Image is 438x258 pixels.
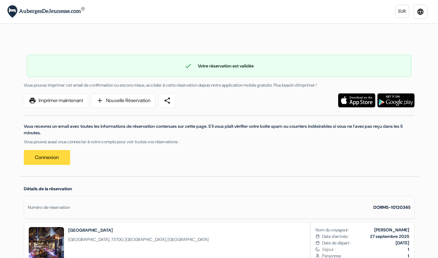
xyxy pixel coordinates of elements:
[24,150,70,165] a: Connexion
[370,234,409,239] b: 27 septembre 2025
[322,246,409,253] span: Séjour :
[96,97,104,104] span: add
[24,139,415,145] p: Vous pouvez aussi vous connecter à votre compte pour voir toutes vos réservations :
[316,227,349,233] span: Nom du voyageur:
[417,8,424,15] i: language
[28,204,70,211] div: Numéro de réservation
[413,5,427,19] a: language
[159,93,176,108] a: share
[24,93,88,108] a: printImprimer maintenant
[24,82,317,88] span: Vous pouvez imprimer cet email de confirmation ou encore mieux, accéder à cette réservation depui...
[164,97,171,104] span: share
[91,93,155,108] a: addNouvelle Réservation
[338,93,375,107] img: Téléchargez l'application gratuite
[322,233,349,240] span: Date d'arrivée :
[322,240,351,246] span: Date de départ :
[29,97,36,104] span: print
[408,247,409,252] b: 1
[396,240,409,246] b: [DATE]
[7,5,85,18] img: AubergesDeJeunesse.com
[373,204,410,210] strong: DORMS-10120345
[395,5,409,18] a: EUR
[24,123,415,136] p: Vous recevrez un email avec toutes les informations de réservation contenues sur cette page. S'il...
[185,62,192,70] span: check
[374,227,409,233] b: [PERSON_NAME]
[68,236,209,243] span: [GEOGRAPHIC_DATA], 73700, [GEOGRAPHIC_DATA], [GEOGRAPHIC_DATA]
[377,93,415,107] img: Téléchargez l'application gratuite
[68,227,209,233] h2: [GEOGRAPHIC_DATA]
[27,62,411,70] div: Votre réservation est validée
[24,186,72,191] span: Détails de la réservation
